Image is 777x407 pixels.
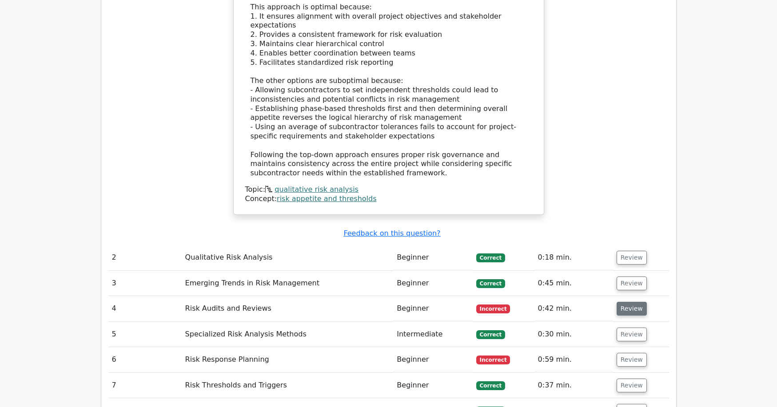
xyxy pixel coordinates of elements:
span: Correct [476,330,505,339]
td: Beginner [393,296,472,321]
button: Review [617,302,647,316]
td: Specialized Risk Analysis Methods [182,322,394,347]
button: Review [617,379,647,392]
span: Correct [476,381,505,390]
span: Correct [476,279,505,288]
a: Feedback on this question? [343,229,440,237]
td: 0:30 min. [534,322,613,347]
td: Risk Audits and Reviews [182,296,394,321]
span: Incorrect [476,304,510,313]
td: 4 [108,296,182,321]
button: Review [617,328,647,341]
td: Risk Thresholds and Triggers [182,373,394,398]
a: risk appetite and thresholds [277,194,376,203]
span: Correct [476,253,505,262]
td: Qualitative Risk Analysis [182,245,394,270]
button: Review [617,251,647,265]
td: 5 [108,322,182,347]
td: 0:37 min. [534,373,613,398]
div: Concept: [245,194,532,204]
span: Incorrect [476,356,510,364]
td: 0:18 min. [534,245,613,270]
td: Emerging Trends in Risk Management [182,271,394,296]
td: 0:42 min. [534,296,613,321]
td: 6 [108,347,182,372]
td: Beginner [393,373,472,398]
td: Intermediate [393,322,472,347]
td: Risk Response Planning [182,347,394,372]
td: 0:59 min. [534,347,613,372]
td: Beginner [393,245,472,270]
td: 0:45 min. [534,271,613,296]
td: 7 [108,373,182,398]
td: 3 [108,271,182,296]
button: Review [617,353,647,367]
td: Beginner [393,347,472,372]
td: Beginner [393,271,472,296]
td: 2 [108,245,182,270]
div: Topic: [245,185,532,194]
button: Review [617,277,647,290]
a: qualitative risk analysis [275,185,359,194]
